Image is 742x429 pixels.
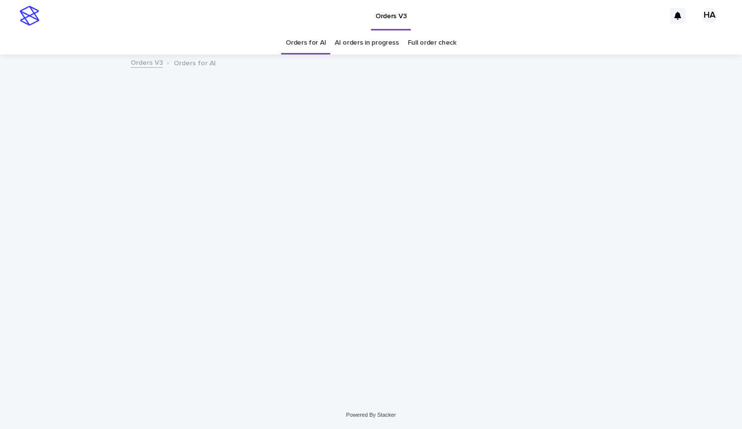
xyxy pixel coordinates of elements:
[286,31,326,54] a: Orders for AI
[20,6,39,26] img: stacker-logo-s-only.png
[346,412,396,418] a: Powered By Stacker
[174,57,216,68] p: Orders for AI
[702,8,717,24] div: HA
[335,31,399,54] a: AI orders in progress
[131,56,163,68] a: Orders V3
[408,31,456,54] a: Full order check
